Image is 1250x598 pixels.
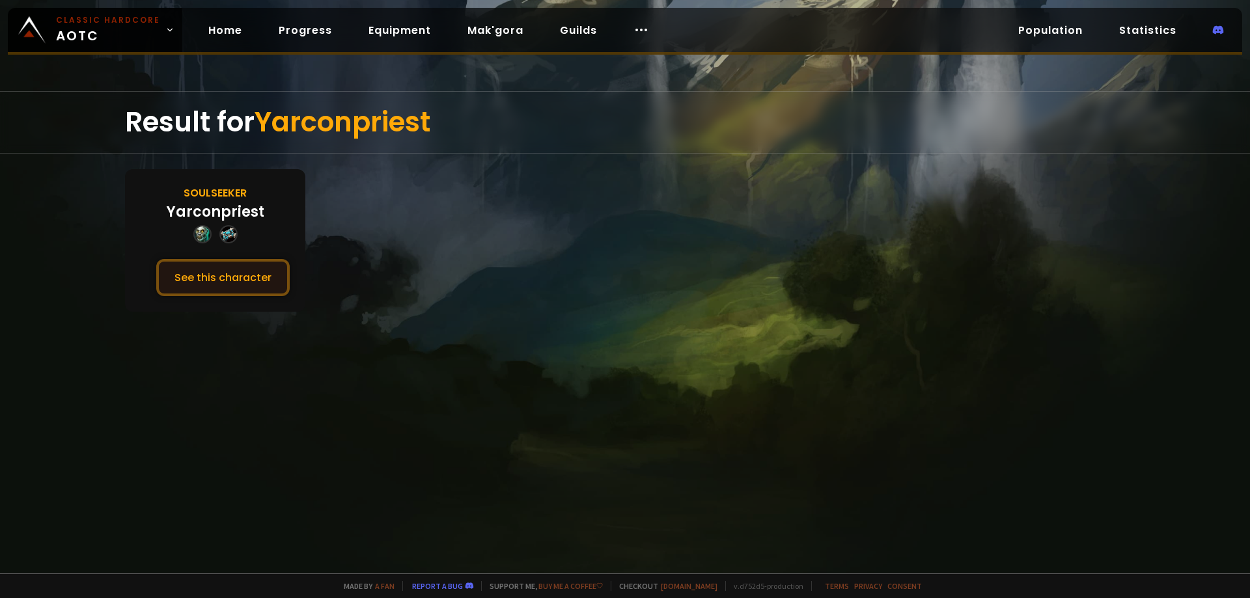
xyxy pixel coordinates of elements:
span: Yarconpriest [255,103,430,141]
a: Guilds [549,17,607,44]
span: AOTC [56,14,160,46]
span: Support me, [481,581,603,591]
a: Report a bug [412,581,463,591]
span: Made by [336,581,395,591]
a: Progress [268,17,342,44]
a: Home [198,17,253,44]
a: a fan [375,581,395,591]
a: Consent [887,581,922,591]
small: Classic Hardcore [56,14,160,26]
div: Soulseeker [184,185,247,201]
a: Mak'gora [457,17,534,44]
span: v. d752d5 - production [725,581,803,591]
div: Result for [125,92,1125,153]
span: Checkout [611,581,717,591]
a: Terms [825,581,849,591]
a: Statistics [1109,17,1187,44]
button: See this character [156,259,290,296]
a: Classic HardcoreAOTC [8,8,182,52]
a: Population [1008,17,1093,44]
a: Equipment [358,17,441,44]
a: Privacy [854,581,882,591]
div: Yarconpriest [167,201,264,223]
a: [DOMAIN_NAME] [661,581,717,591]
a: Buy me a coffee [538,581,603,591]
